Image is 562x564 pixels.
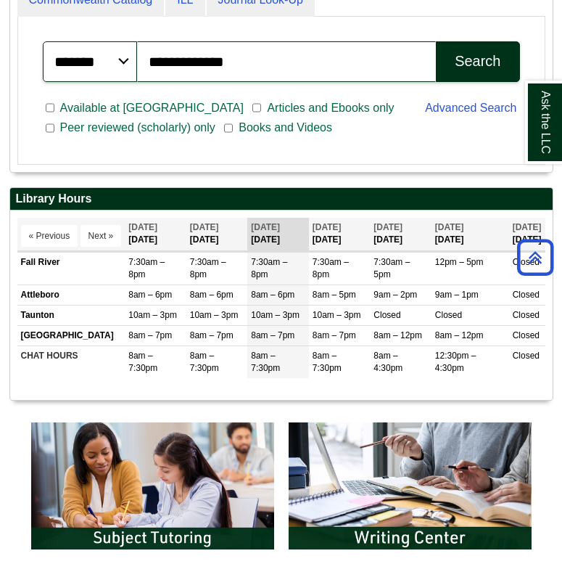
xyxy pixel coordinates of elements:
[128,290,172,300] span: 8am – 6pm
[435,330,484,340] span: 8am – 12pm
[17,252,125,285] td: Fall River
[373,351,402,373] span: 8am – 4:30pm
[224,122,233,135] input: Books and Videos
[190,257,226,279] span: 7:30am – 8pm
[435,351,476,373] span: 12:30pm – 4:30pm
[309,218,371,250] th: [DATE]
[190,351,219,373] span: 8am – 7:30pm
[190,290,234,300] span: 8am – 6pm
[435,290,479,300] span: 9am – 1pm
[281,415,539,557] img: Writing Center Information
[10,188,553,211] h2: Library Hours
[17,346,125,379] td: CHAT HOURS
[436,41,519,82] button: Search
[190,330,234,340] span: 8am – 7pm
[373,310,400,320] span: Closed
[435,222,464,232] span: [DATE]
[313,290,356,300] span: 8am – 5pm
[435,310,462,320] span: Closed
[513,351,540,361] span: Closed
[425,102,516,114] a: Advanced Search
[513,222,542,232] span: [DATE]
[373,290,417,300] span: 9am – 2pm
[252,102,261,115] input: Articles and Ebooks only
[17,326,125,346] td: [GEOGRAPHIC_DATA]
[190,310,239,320] span: 10am – 3pm
[24,415,281,557] img: Subject Tutoring Information
[128,351,157,373] span: 8am – 7:30pm
[17,285,125,305] td: Attleboro
[190,222,219,232] span: [DATE]
[21,225,78,247] button: « Previous
[251,222,280,232] span: [DATE]
[251,290,294,300] span: 8am – 6pm
[251,351,280,373] span: 8am – 7:30pm
[313,222,342,232] span: [DATE]
[512,248,558,267] a: Back to Top
[313,310,361,320] span: 10am – 3pm
[247,218,309,250] th: [DATE]
[17,305,125,325] td: Taunton
[513,310,540,320] span: Closed
[128,330,172,340] span: 8am – 7pm
[186,218,248,250] th: [DATE]
[431,218,509,250] th: [DATE]
[513,290,540,300] span: Closed
[125,218,186,250] th: [DATE]
[128,257,165,279] span: 7:30am – 8pm
[373,222,402,232] span: [DATE]
[128,310,177,320] span: 10am – 3pm
[24,415,539,563] div: slideshow
[46,102,54,115] input: Available at [GEOGRAPHIC_DATA]
[54,119,221,136] span: Peer reviewed (scholarly) only
[509,218,545,250] th: [DATE]
[80,225,122,247] button: Next »
[251,257,287,279] span: 7:30am – 8pm
[313,330,356,340] span: 8am – 7pm
[370,218,431,250] th: [DATE]
[373,257,410,279] span: 7:30am – 5pm
[435,257,484,267] span: 12pm – 5pm
[251,330,294,340] span: 8am – 7pm
[128,222,157,232] span: [DATE]
[54,99,249,117] span: Available at [GEOGRAPHIC_DATA]
[313,257,349,279] span: 7:30am – 8pm
[233,119,338,136] span: Books and Videos
[261,99,400,117] span: Articles and Ebooks only
[455,53,500,70] div: Search
[46,122,54,135] input: Peer reviewed (scholarly) only
[251,310,299,320] span: 10am – 3pm
[313,351,342,373] span: 8am – 7:30pm
[373,330,422,340] span: 8am – 12pm
[513,330,540,340] span: Closed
